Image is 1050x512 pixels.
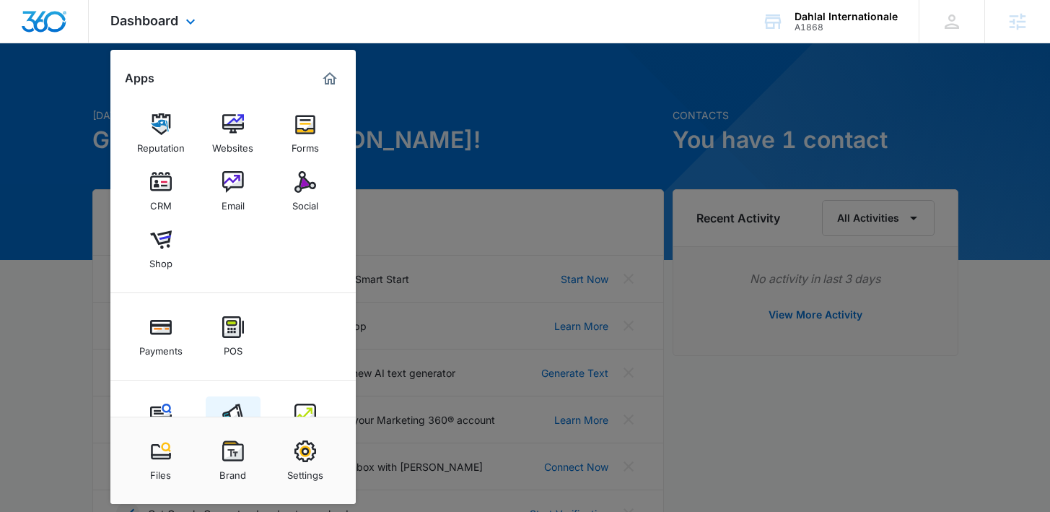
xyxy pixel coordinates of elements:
div: v 4.0.25 [40,23,71,35]
div: account id [795,22,898,32]
a: CRM [134,164,188,219]
a: Reputation [134,106,188,161]
div: CRM [150,193,172,212]
a: Content [134,396,188,451]
a: Shop [134,222,188,277]
div: Payments [139,338,183,357]
div: Brand [219,462,246,481]
div: POS [224,338,242,357]
a: Brand [206,433,261,488]
img: logo_orange.svg [23,23,35,35]
a: Settings [278,433,333,488]
div: Social [292,193,318,212]
a: Ads [206,396,261,451]
img: tab_domain_overview_orange.svg [39,84,51,95]
a: Payments [134,309,188,364]
a: Websites [206,106,261,161]
div: Reputation [137,135,185,154]
h2: Apps [125,71,154,85]
a: POS [206,309,261,364]
div: Websites [212,135,253,154]
a: Intelligence [278,396,333,451]
div: Keywords by Traffic [159,85,243,95]
a: Files [134,433,188,488]
div: Forms [292,135,319,154]
img: website_grey.svg [23,38,35,49]
div: account name [795,11,898,22]
div: Files [150,462,171,481]
a: Marketing 360® Dashboard [318,67,341,90]
a: Social [278,164,333,219]
div: Settings [287,462,323,481]
div: Email [222,193,245,212]
span: Dashboard [110,13,178,28]
div: Domain: [DOMAIN_NAME] [38,38,159,49]
a: Forms [278,106,333,161]
img: tab_keywords_by_traffic_grey.svg [144,84,155,95]
div: Shop [149,251,172,269]
a: Email [206,164,261,219]
div: Domain Overview [55,85,129,95]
